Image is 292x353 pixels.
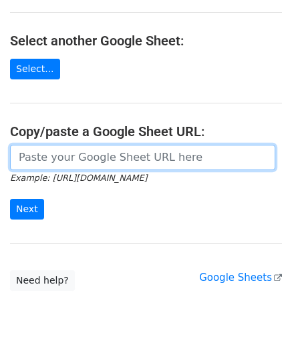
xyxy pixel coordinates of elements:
[10,199,44,220] input: Next
[10,59,60,79] a: Select...
[199,272,282,284] a: Google Sheets
[10,173,147,183] small: Example: [URL][DOMAIN_NAME]
[10,145,275,170] input: Paste your Google Sheet URL here
[10,123,282,139] h4: Copy/paste a Google Sheet URL:
[10,270,75,291] a: Need help?
[10,33,282,49] h4: Select another Google Sheet:
[225,289,292,353] iframe: Chat Widget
